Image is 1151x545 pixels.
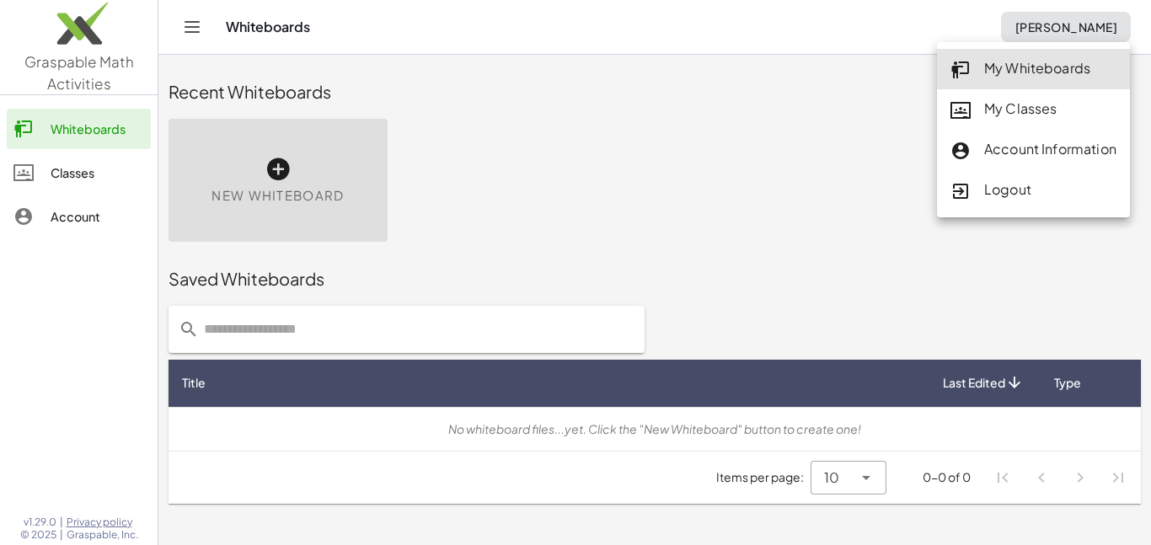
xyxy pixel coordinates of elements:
[984,458,1138,497] nav: Pagination Navigation
[950,58,1116,80] div: My Whiteboards
[182,420,1127,438] div: No whiteboard files...yet. Click the "New Whiteboard" button to create one!
[179,13,206,40] button: Toggle navigation
[7,109,151,149] a: Whiteboards
[937,49,1130,89] a: My Whiteboards
[937,89,1130,130] a: My Classes
[824,468,839,488] span: 10
[169,80,1141,104] div: Recent Whiteboards
[7,196,151,237] a: Account
[1014,19,1117,35] span: [PERSON_NAME]
[169,267,1141,291] div: Saved Whiteboards
[67,528,138,542] span: Graspable, Inc.
[60,516,63,529] span: |
[7,152,151,193] a: Classes
[211,186,344,206] span: New Whiteboard
[51,119,144,139] div: Whiteboards
[67,516,138,529] a: Privacy policy
[1001,12,1131,42] button: [PERSON_NAME]
[182,374,206,392] span: Title
[51,206,144,227] div: Account
[60,528,63,542] span: |
[716,468,811,486] span: Items per page:
[950,99,1116,120] div: My Classes
[24,52,134,93] span: Graspable Math Activities
[923,468,971,486] div: 0-0 of 0
[20,528,56,542] span: © 2025
[943,374,1005,392] span: Last Edited
[24,516,56,529] span: v1.29.0
[179,319,199,339] i: prepended action
[950,139,1116,161] div: Account Information
[1054,374,1081,392] span: Type
[51,163,144,183] div: Classes
[950,179,1116,201] div: Logout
